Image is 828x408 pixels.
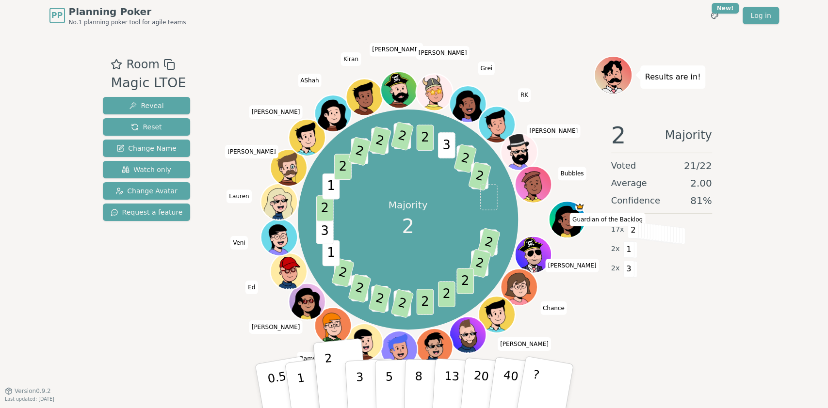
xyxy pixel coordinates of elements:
[498,337,551,351] span: Click to change your name
[368,284,391,314] span: 2
[316,218,334,244] span: 3
[324,351,336,404] p: 2
[348,273,371,303] span: 2
[5,387,51,395] button: Version0.9.2
[477,227,500,257] span: 2
[628,222,639,238] span: 2
[131,122,162,132] span: Reset
[15,387,51,395] span: Version 0.9.2
[611,244,620,254] span: 2 x
[540,301,567,315] span: Click to change your name
[690,194,712,207] span: 81 %
[623,241,634,258] span: 1
[297,352,323,365] span: Click to change your name
[5,396,54,402] span: Last updated: [DATE]
[111,56,122,73] button: Add as favourite
[468,248,491,278] span: 2
[706,7,723,24] button: New!
[341,52,361,66] span: Click to change your name
[49,5,186,26] a: PPPlanning PokerNo.1 planning poker tool for agile teams
[249,320,303,334] span: Click to change your name
[712,3,739,14] div: New!
[438,281,455,307] span: 2
[316,195,334,221] span: 2
[478,62,495,75] span: Click to change your name
[456,268,474,294] span: 2
[438,132,455,158] span: 3
[611,263,620,274] span: 2 x
[558,167,586,180] span: Click to change your name
[518,88,531,102] span: Click to change your name
[570,213,645,226] span: Click to change your name
[322,173,340,199] span: 1
[389,198,428,212] p: Majority
[69,5,186,18] span: Planning Poker
[623,261,634,277] span: 3
[611,176,647,190] span: Average
[322,240,340,266] span: 1
[416,46,470,60] span: Click to change your name
[111,207,183,217] span: Request a feature
[368,126,391,156] span: 2
[230,236,248,250] span: Click to change your name
[690,176,712,190] span: 2.00
[454,143,477,173] span: 2
[468,161,491,191] span: 2
[122,165,171,174] span: Watch only
[103,140,191,157] button: Change Name
[527,124,580,138] span: Click to change your name
[611,224,624,235] span: 17 x
[545,259,599,272] span: Click to change your name
[390,288,414,318] span: 2
[115,186,178,196] span: Change Avatar
[611,159,636,173] span: Voted
[103,204,191,221] button: Request a feature
[416,125,434,151] span: 2
[390,121,414,151] span: 2
[348,136,371,166] span: 2
[417,330,452,364] button: Click to change your avatar
[331,258,355,287] span: 2
[645,70,701,84] p: Results are in!
[116,143,176,153] span: Change Name
[111,73,186,93] div: Magic LTOE
[103,161,191,178] button: Watch only
[370,43,423,56] span: Click to change your name
[684,159,712,173] span: 21 / 22
[298,74,321,87] span: Click to change your name
[611,124,626,147] span: 2
[611,194,660,207] span: Confidence
[69,18,186,26] span: No.1 planning poker tool for agile teams
[402,212,414,241] span: 2
[103,118,191,136] button: Reset
[416,289,434,315] span: 2
[129,101,163,110] span: Reveal
[575,202,584,211] span: Guardian of the Backlog is the host
[103,182,191,200] button: Change Avatar
[743,7,779,24] a: Log in
[225,145,278,158] span: Click to change your name
[227,189,251,203] span: Click to change your name
[51,10,63,21] span: PP
[245,281,258,294] span: Click to change your name
[334,154,352,180] span: 2
[126,56,159,73] span: Room
[665,124,712,147] span: Majority
[249,105,303,119] span: Click to change your name
[103,97,191,114] button: Reveal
